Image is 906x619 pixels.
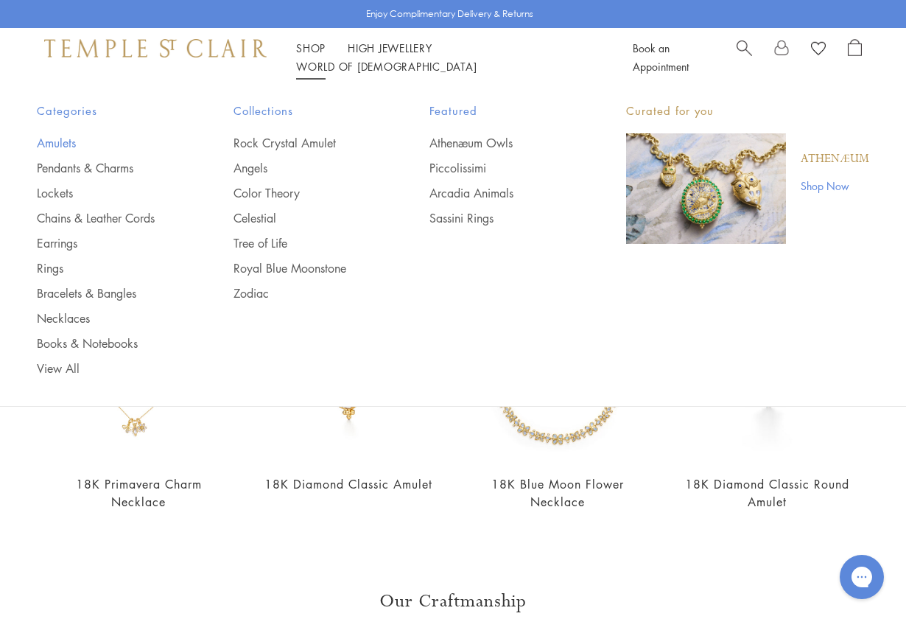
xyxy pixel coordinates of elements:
span: Featured [429,102,567,120]
a: Royal Blue Moonstone [233,260,371,276]
a: Piccolissimi [429,160,567,176]
a: Book an Appointment [633,41,689,74]
span: Collections [233,102,371,120]
a: 18K Blue Moon Flower Necklace [491,476,624,509]
iframe: Gorgias live chat messenger [832,550,891,604]
h3: Our Craftmanship [15,590,891,613]
a: Sassini Rings [429,210,567,226]
p: Enjoy Complimentary Delivery & Returns [366,7,533,21]
a: World of [DEMOGRAPHIC_DATA]World of [DEMOGRAPHIC_DATA] [296,59,477,74]
nav: Main navigation [296,39,600,76]
a: Bracelets & Bangles [37,285,175,301]
a: Angels [233,160,371,176]
a: Earrings [37,235,175,251]
p: Curated for you [626,102,869,120]
a: ShopShop [296,41,326,55]
a: Color Theory [233,185,371,201]
a: Celestial [233,210,371,226]
a: Arcadia Animals [429,185,567,201]
a: 18K Diamond Classic Amulet [264,476,432,492]
a: Open Shopping Bag [848,39,862,76]
img: Temple St. Clair [44,39,267,57]
a: Rings [37,260,175,276]
a: Shop Now [801,178,869,194]
a: Books & Notebooks [37,335,175,352]
a: Rock Crystal Amulet [233,135,371,151]
span: Categories [37,102,175,120]
a: High JewelleryHigh Jewellery [348,41,432,55]
a: Chains & Leather Cords [37,210,175,226]
a: View Wishlist [811,39,826,61]
a: Amulets [37,135,175,151]
a: Tree of Life [233,235,371,251]
a: 18K Primavera Charm Necklace [76,476,202,509]
a: Zodiac [233,285,371,301]
a: 18K Diamond Classic Round Amulet [685,476,849,509]
a: Lockets [37,185,175,201]
a: View All [37,360,175,377]
a: Athenæum Owls [429,135,567,151]
a: Athenæum [801,151,869,167]
a: Search [737,39,752,76]
a: Pendants & Charms [37,160,175,176]
a: Necklaces [37,310,175,326]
